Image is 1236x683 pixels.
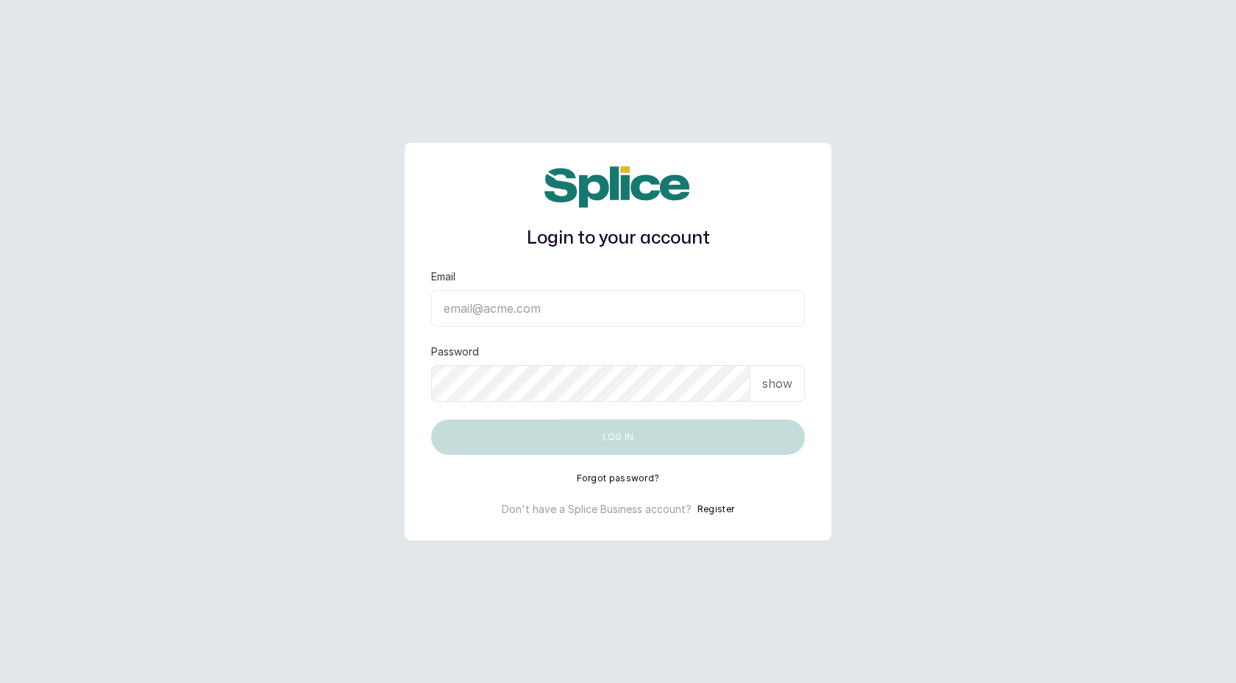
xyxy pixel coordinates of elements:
p: show [762,375,792,392]
button: Register [697,502,734,517]
input: email@acme.com [431,290,805,327]
button: Log in [431,420,805,455]
p: Don't have a Splice Business account? [502,502,692,517]
button: Forgot password? [577,473,660,484]
h1: Login to your account [431,225,805,252]
label: Password [431,344,479,359]
label: Email [431,269,455,284]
